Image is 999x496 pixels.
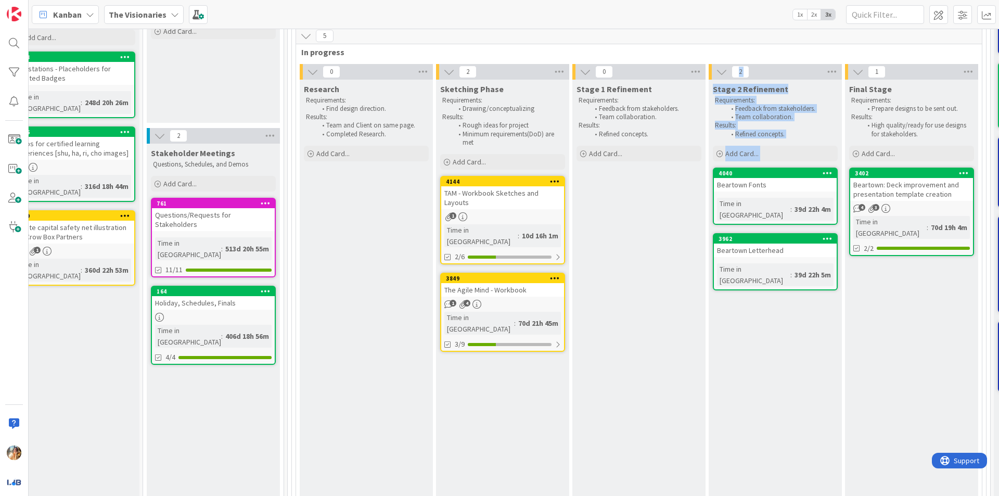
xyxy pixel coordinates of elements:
div: 164 [157,288,275,295]
div: 3402 [855,170,973,177]
li: High quality/ready for use designs for stakeholders. [862,121,972,138]
div: 164Holiday, Schedules, Finals [152,287,275,310]
span: 3 [873,204,879,211]
img: avatar [7,475,21,489]
div: 4144 [446,178,564,185]
span: Stage 2 Refinement [713,84,788,94]
span: 0 [323,66,340,78]
div: 761 [152,199,275,208]
div: 1696Logos for certified learning experiences [shu, ha, ri, cho images] [11,128,134,160]
div: 3402Beartown: Deck improvement and presentation template creation [850,169,973,201]
li: Refined concepts. [725,130,836,138]
a: 4144TAM - Workbook Sketches and LayoutsTime in [GEOGRAPHIC_DATA]:10d 16h 1m2/6 [440,176,565,264]
div: 70d 19h 4m [928,222,970,233]
div: 1696 [16,129,134,136]
div: Time in [GEOGRAPHIC_DATA] [717,263,790,286]
p: Requirements: [715,96,836,105]
p: Results: [306,113,427,121]
div: 3962 [714,234,837,244]
div: 2643 [11,53,134,62]
li: Rough ideas for project [453,121,563,130]
span: : [518,230,519,241]
a: 164Holiday, Schedules, FinalsTime in [GEOGRAPHIC_DATA]:406d 18h 56m4/4 [151,286,276,365]
span: Support [22,2,47,14]
span: : [927,222,928,233]
a: 4040Beartown FontsTime in [GEOGRAPHIC_DATA]:39d 22h 4m [713,168,838,225]
span: : [790,269,792,281]
li: Refined concepts. [589,130,700,138]
span: : [81,97,82,108]
span: Add Card... [589,149,622,158]
div: Logos for certified learning experiences [shu, ha, ri, cho images] [11,137,134,160]
div: 10d 16h 1m [519,230,561,241]
div: Create capital safety net illustration for Crow Box Partners [11,221,134,244]
div: Time in [GEOGRAPHIC_DATA] [717,198,790,221]
div: The Agile Mind - Workbook [441,283,564,297]
img: JF [7,446,21,460]
p: Results: [442,113,563,121]
span: Final Stage [849,84,892,94]
span: 1 [450,300,456,307]
p: Results: [715,121,836,130]
span: 2/2 [864,243,874,254]
div: 3849The Agile Mind - Workbook [441,274,564,297]
span: 3x [821,9,835,20]
span: 5 [316,30,334,42]
span: : [81,264,82,276]
span: 3/9 [455,339,465,350]
div: 4144 [441,177,564,186]
div: 4040 [719,170,837,177]
div: 164 [152,287,275,296]
span: Add Card... [163,27,197,36]
span: : [221,330,223,342]
a: 1696Logos for certified learning experiences [shu, ha, ri, cho images]Time in [GEOGRAPHIC_DATA]:3... [10,126,135,202]
div: Time in [GEOGRAPHIC_DATA] [444,312,514,335]
div: 3849 [441,274,564,283]
div: 2643Attestations - Placeholders for Created Badges [11,53,134,85]
div: Beartown Fonts [714,178,837,192]
div: 248d 20h 26m [82,97,131,108]
div: Time in [GEOGRAPHIC_DATA] [15,259,81,282]
div: 4144TAM - Workbook Sketches and Layouts [441,177,564,209]
span: : [81,181,82,192]
span: Stakeholder Meetings [151,148,235,158]
span: 2 [170,130,187,142]
p: Requirements: [579,96,699,105]
span: 4/4 [165,352,175,363]
div: Holiday, Schedules, Finals [152,296,275,310]
span: 2/6 [455,251,465,262]
span: Kanban [53,8,82,21]
p: Results: [579,121,699,130]
span: 2 [732,66,749,78]
span: Add Card... [725,149,759,158]
p: Requirements: [306,96,427,105]
p: Results: [851,113,972,121]
div: Time in [GEOGRAPHIC_DATA] [15,91,81,114]
div: TAM - Workbook Sketches and Layouts [441,186,564,209]
span: 2x [807,9,821,20]
li: Feedback from stakeholders. [589,105,700,113]
div: 39d 22h 5m [792,269,834,281]
span: : [514,317,516,329]
span: 1x [793,9,807,20]
div: 3962Beartown Letterhead [714,234,837,257]
a: 3962Beartown LetterheadTime in [GEOGRAPHIC_DATA]:39d 22h 5m [713,233,838,290]
li: Team collaboration. [589,113,700,121]
img: Visit kanbanzone.com [7,7,21,21]
b: The Visionaries [109,9,166,20]
a: 3402Beartown: Deck improvement and presentation template creationTime in [GEOGRAPHIC_DATA]:70d 19... [849,168,974,256]
div: 316d 18h 44m [82,181,131,192]
div: 513d 20h 55m [223,243,272,255]
div: 1696 [11,128,134,137]
div: 3402 [850,169,973,178]
div: 1649 [11,211,134,221]
div: 4040Beartown Fonts [714,169,837,192]
div: 39d 22h 4m [792,204,834,215]
div: 406d 18h 56m [223,330,272,342]
li: Minimum requirements(DoD) are met [453,130,563,147]
div: 761 [157,200,275,207]
span: Sketching Phase [440,84,504,94]
div: Time in [GEOGRAPHIC_DATA] [444,224,518,247]
span: Add Card... [862,149,895,158]
li: Team collaboration. [725,113,836,121]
